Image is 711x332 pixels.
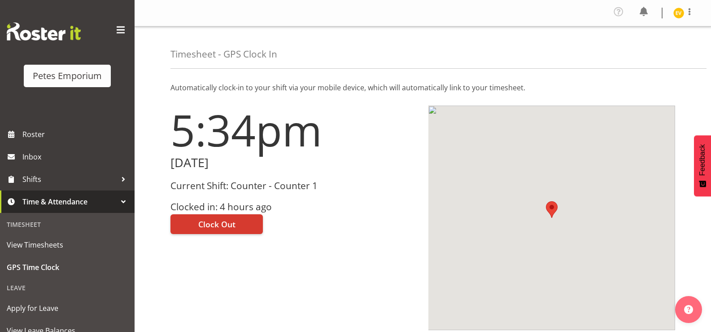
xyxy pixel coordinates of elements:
div: Leave [2,279,132,297]
h1: 5:34pm [170,106,418,154]
div: Timesheet [2,215,132,234]
span: Shifts [22,173,117,186]
div: Petes Emporium [33,69,102,83]
a: View Timesheets [2,234,132,256]
span: Time & Attendance [22,195,117,208]
span: Feedback [698,144,707,176]
h3: Current Shift: Counter - Counter 1 [170,181,418,191]
h2: [DATE] [170,156,418,170]
a: GPS Time Clock [2,256,132,279]
button: Feedback - Show survey [694,135,711,196]
a: Apply for Leave [2,297,132,319]
span: Inbox [22,150,130,164]
span: GPS Time Clock [7,261,128,274]
span: Roster [22,128,130,141]
button: Clock Out [170,214,263,234]
span: View Timesheets [7,238,128,252]
img: help-xxl-2.png [684,305,693,314]
img: Rosterit website logo [7,22,81,40]
img: eva-vailini10223.jpg [673,8,684,18]
span: Apply for Leave [7,301,128,315]
span: Clock Out [198,218,236,230]
p: Automatically clock-in to your shift via your mobile device, which will automatically link to you... [170,82,675,93]
h4: Timesheet - GPS Clock In [170,49,277,59]
h3: Clocked in: 4 hours ago [170,202,418,212]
